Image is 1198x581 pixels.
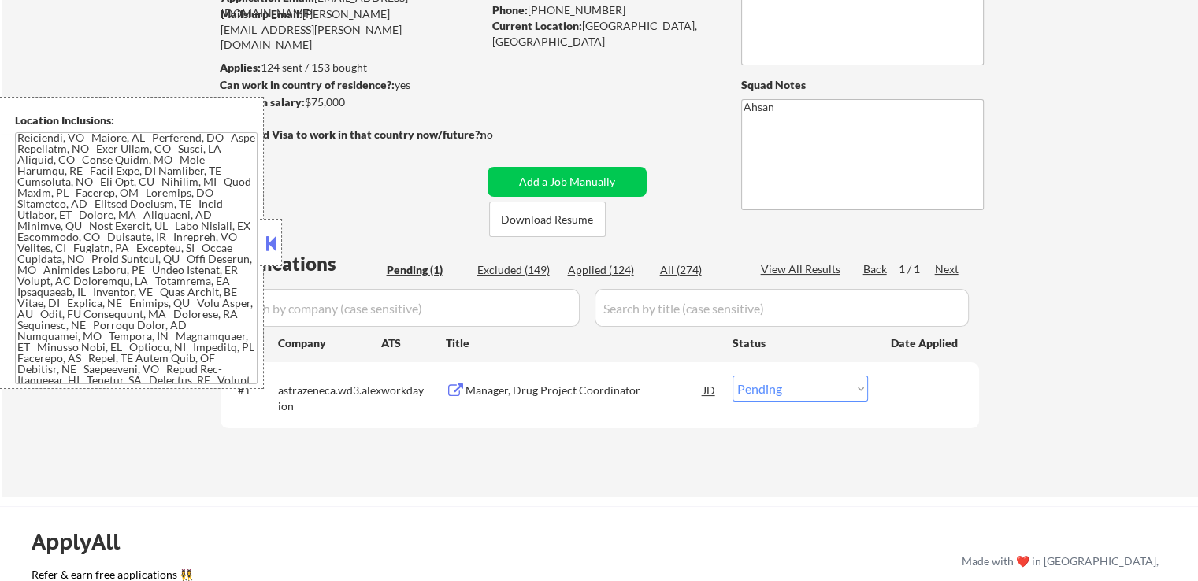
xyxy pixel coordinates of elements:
div: [PERSON_NAME][EMAIL_ADDRESS][PERSON_NAME][DOMAIN_NAME] [221,6,482,53]
div: Applied (124) [568,262,647,278]
strong: Current Location: [492,19,582,32]
button: Add a Job Manually [488,167,647,197]
div: Next [935,261,960,277]
div: Excluded (149) [477,262,556,278]
div: All (274) [660,262,739,278]
div: Manager, Drug Project Coordinator [465,383,703,398]
div: Location Inclusions: [15,113,258,128]
div: Pending (1) [387,262,465,278]
div: Company [278,335,381,351]
div: no [480,127,525,142]
div: Back [863,261,888,277]
div: Date Applied [891,335,960,351]
strong: Mailslurp Email: [221,7,302,20]
div: Applications [225,254,381,273]
strong: Minimum salary: [220,95,305,109]
div: View All Results [761,261,845,277]
strong: Applies: [220,61,261,74]
div: ApplyAll [32,528,138,555]
div: [GEOGRAPHIC_DATA], [GEOGRAPHIC_DATA] [492,18,715,49]
div: astrazeneca.wd3.alexion [278,383,381,413]
div: workday [381,383,446,398]
div: 1 / 1 [899,261,935,277]
div: $75,000 [220,94,482,110]
div: 124 sent / 153 bought [220,60,482,76]
button: Download Resume [489,202,606,237]
div: #1 [238,383,265,398]
div: Squad Notes [741,77,984,93]
strong: Will need Visa to work in that country now/future?: [221,128,483,141]
strong: Can work in country of residence?: [220,78,395,91]
div: Status [733,328,868,357]
div: yes [220,77,477,93]
div: ATS [381,335,446,351]
div: [PHONE_NUMBER] [492,2,715,18]
input: Search by title (case sensitive) [595,289,969,327]
div: JD [702,376,718,404]
input: Search by company (case sensitive) [225,289,580,327]
strong: Phone: [492,3,528,17]
div: Title [446,335,718,351]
